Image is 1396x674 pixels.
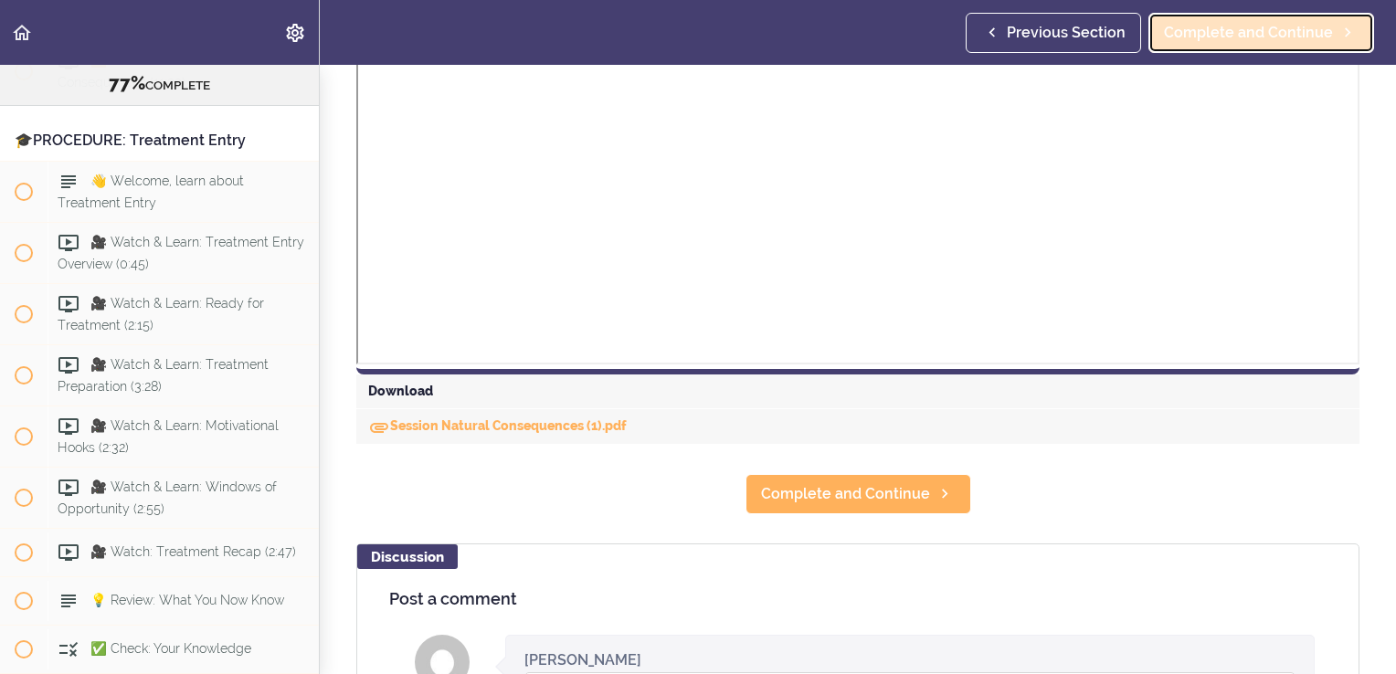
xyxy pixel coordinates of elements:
[368,416,390,438] svg: Download
[58,479,277,515] span: 🎥 Watch & Learn: Windows of Opportunity (2:55)
[1164,22,1333,44] span: Complete and Continue
[58,418,279,454] span: 🎥 Watch & Learn: Motivational Hooks (2:32)
[58,357,269,393] span: 🎥 Watch & Learn: Treatment Preparation (3:28)
[23,72,296,96] div: COMPLETE
[58,174,244,209] span: 👋 Welcome, learn about Treatment Entry
[746,474,971,514] a: Complete and Continue
[761,483,930,505] span: Complete and Continue
[90,641,251,656] span: ✅ Check: Your Knowledge
[11,22,33,44] svg: Back to course curriculum
[58,235,304,270] span: 🎥 Watch & Learn: Treatment Entry Overview (0:45)
[1007,22,1126,44] span: Previous Section
[284,22,306,44] svg: Settings Menu
[389,590,1327,608] h4: Post a comment
[1148,13,1374,53] a: Complete and Continue
[368,418,627,433] a: DownloadSession Natural Consequences (1).pdf
[90,593,284,607] span: 💡 Review: What You Now Know
[90,544,296,559] span: 🎥 Watch: Treatment Recap (2:47)
[524,649,641,670] div: [PERSON_NAME]
[109,72,145,94] span: 77%
[357,544,458,569] div: Discussion
[966,13,1141,53] a: Previous Section
[58,296,264,332] span: 🎥 Watch & Learn: Ready for Treatment (2:15)
[356,374,1359,409] div: Download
